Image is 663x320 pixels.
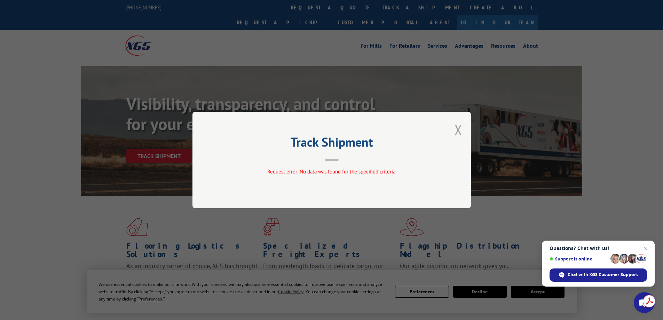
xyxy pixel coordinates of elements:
div: Open chat [634,292,655,313]
span: Close chat [641,244,649,252]
span: Support is online [550,256,608,262]
span: Request error: No data was found for the specified criteria. [267,168,396,175]
button: Close modal [455,120,462,139]
span: Questions? Chat with us! [550,245,647,251]
div: Chat with XGS Customer Support [550,268,647,282]
h2: Track Shipment [227,137,436,150]
span: Chat with XGS Customer Support [568,272,638,278]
